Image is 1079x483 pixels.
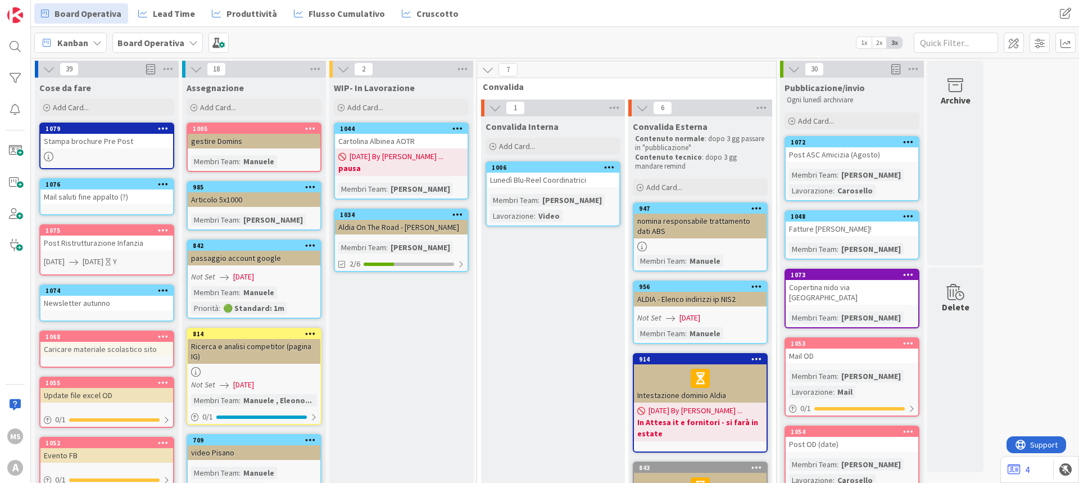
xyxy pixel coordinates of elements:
[241,214,306,226] div: [PERSON_NAME]
[490,210,534,222] div: Lavorazione
[534,210,536,222] span: :
[786,137,918,162] div: 1072Post ASC Amicizia (Agosto)
[637,417,763,439] b: In Attesa it e fornitori - si farà in estate
[46,227,173,234] div: 1075
[637,313,661,323] i: Not Set
[786,211,918,222] div: 1048
[637,327,685,340] div: Membri Team
[188,251,320,265] div: passaggio account google
[483,81,762,92] span: Convalida
[786,137,918,147] div: 1072
[188,182,320,192] div: 985
[39,224,174,276] a: 1075Post Ristrutturazione Infanzia[DATE][DATE]Y
[241,155,277,168] div: Manuele
[786,222,918,236] div: Fatture [PERSON_NAME]!
[837,243,838,255] span: :
[634,354,767,364] div: 914
[188,329,320,364] div: 814Ricerca e analisi competitor (pagina IG)
[639,464,767,472] div: 843
[40,342,173,356] div: Caricare materiale scolastico sito
[40,388,173,403] div: Update file excel OD
[687,255,723,267] div: Manuele
[786,147,918,162] div: Post ASC Amicizia (Agosto)
[287,3,392,24] a: Flusso Cumulativo
[193,436,320,444] div: 709
[40,286,173,310] div: 1074Newsletter autunno
[386,241,388,254] span: :
[39,285,174,322] a: 1074Newsletter autunno
[40,378,173,388] div: 1055
[335,210,468,234] div: 1034Aldia On The Road - [PERSON_NAME]
[335,124,468,148] div: 1044Cartolina Albinea AOTR
[55,414,66,426] span: 0 / 1
[188,435,320,445] div: 709
[487,173,619,187] div: Lunedì Blu-Reel Coordinatrici
[634,364,767,403] div: Intestazione dominio Aldia
[492,164,619,171] div: 1006
[791,213,918,220] div: 1048
[191,214,239,226] div: Membri Team
[46,125,173,133] div: 1079
[188,124,320,134] div: 1005
[200,102,236,112] span: Add Card...
[486,121,559,132] span: Convalida Interna
[837,370,838,382] span: :
[388,241,453,254] div: [PERSON_NAME]
[40,236,173,250] div: Post Ristrutturazione Infanzia
[786,349,918,363] div: Mail OD
[833,184,835,197] span: :
[40,124,173,148] div: 1079Stampa brochure Pre Post
[193,125,320,133] div: 1005
[188,192,320,207] div: Articolo 5x1000
[153,7,195,20] span: Lead Time
[785,136,919,201] a: 1072Post ASC Amicizia (Agosto)Membri Team:[PERSON_NAME]Lavorazione:Carosello
[634,204,767,238] div: 947nomina responsabile trattamento dati ABS
[187,328,321,425] a: 814Ricerca e analisi competitor (pagina IG)Not Set[DATE]Membri Team:Manuele , Eleono...0/1
[798,116,834,126] span: Add Card...
[838,370,904,382] div: [PERSON_NAME]
[39,377,174,428] a: 1055Update file excel OD0/1
[649,405,742,417] span: [DATE] By [PERSON_NAME] ...
[188,410,320,424] div: 0/1
[187,181,321,231] a: 985Articolo 5x1000Membri Team:[PERSON_NAME]
[635,152,702,162] strong: Contenuto tecnico
[887,37,902,48] span: 3x
[338,162,464,174] b: pausa
[914,33,998,53] input: Quick Filter...
[856,37,872,48] span: 1x
[193,183,320,191] div: 985
[837,312,838,324] span: :
[187,82,244,93] span: Assegnazione
[634,204,767,214] div: 947
[207,62,226,76] span: 18
[34,3,128,24] a: Board Operativa
[188,134,320,148] div: gestire Domins
[44,256,65,268] span: [DATE]
[191,302,219,314] div: Priorità
[416,7,459,20] span: Cruscotto
[57,36,88,49] span: Kanban
[46,333,173,341] div: 1068
[187,240,321,319] a: 842passaggio account googleNot Set[DATE]Membri Team:ManuelePriorità:🟢 Standard: 1m
[941,93,971,107] div: Archive
[634,463,767,473] div: 843
[833,386,835,398] span: :
[639,205,767,213] div: 947
[188,241,320,265] div: 842passaggio account google
[785,337,919,417] a: 1053Mail ODMembri Team:[PERSON_NAME]Lavorazione:Mail0/1
[334,209,469,272] a: 1034Aldia On The Road - [PERSON_NAME]Membri Team:[PERSON_NAME]2/6
[838,243,904,255] div: [PERSON_NAME]
[191,467,239,479] div: Membri Team
[113,256,117,268] div: Y
[687,327,723,340] div: Manuele
[787,96,917,105] p: Ogni lunedì archiviare
[487,162,619,173] div: 1006
[40,134,173,148] div: Stampa brochure Pre Post
[241,467,277,479] div: Manuele
[191,272,215,282] i: Not Set
[338,241,386,254] div: Membri Team
[350,151,443,162] span: [DATE] By [PERSON_NAME] ...
[83,256,103,268] span: [DATE]
[24,2,51,15] span: Support
[786,270,918,305] div: 1073Copertina nido via [GEOGRAPHIC_DATA]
